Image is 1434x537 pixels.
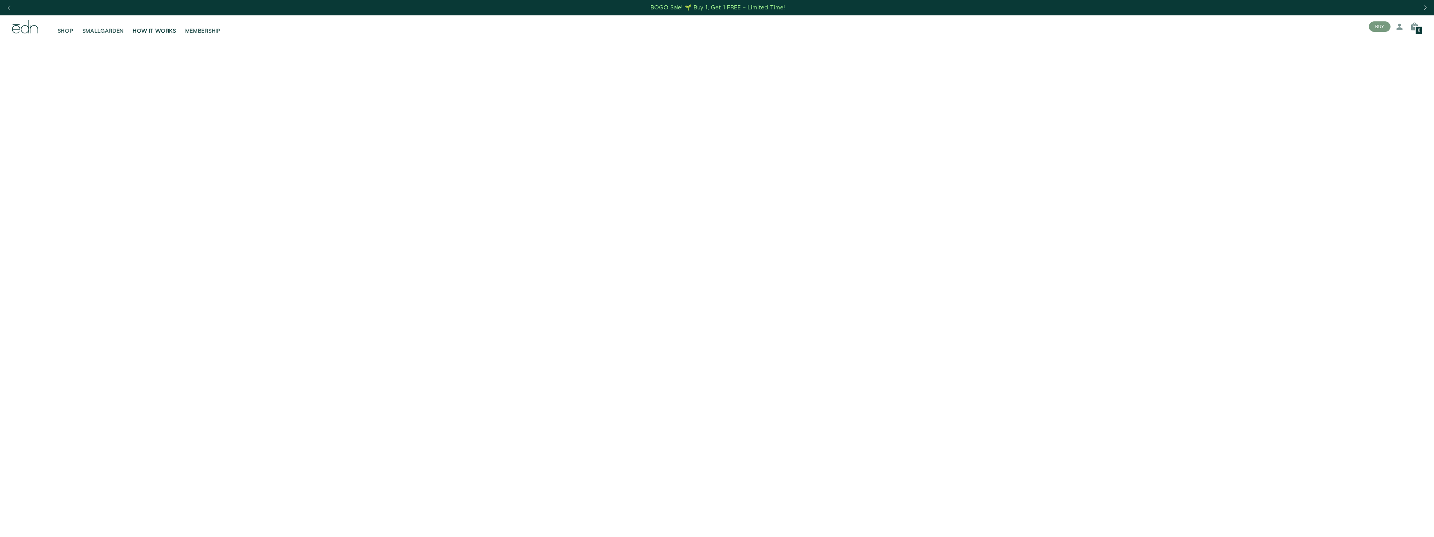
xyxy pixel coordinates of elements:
[128,18,180,35] a: HOW IT WORKS
[1369,21,1391,32] button: BUY
[650,2,786,14] a: BOGO Sale! 🌱 Buy 1, Get 1 FREE – Limited Time!
[58,27,73,35] span: SHOP
[185,27,221,35] span: MEMBERSHIP
[181,18,225,35] a: MEMBERSHIP
[650,4,785,12] div: BOGO Sale! 🌱 Buy 1, Get 1 FREE – Limited Time!
[1418,29,1420,33] span: 0
[78,18,129,35] a: SMALLGARDEN
[133,27,176,35] span: HOW IT WORKS
[82,27,124,35] span: SMALLGARDEN
[53,18,78,35] a: SHOP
